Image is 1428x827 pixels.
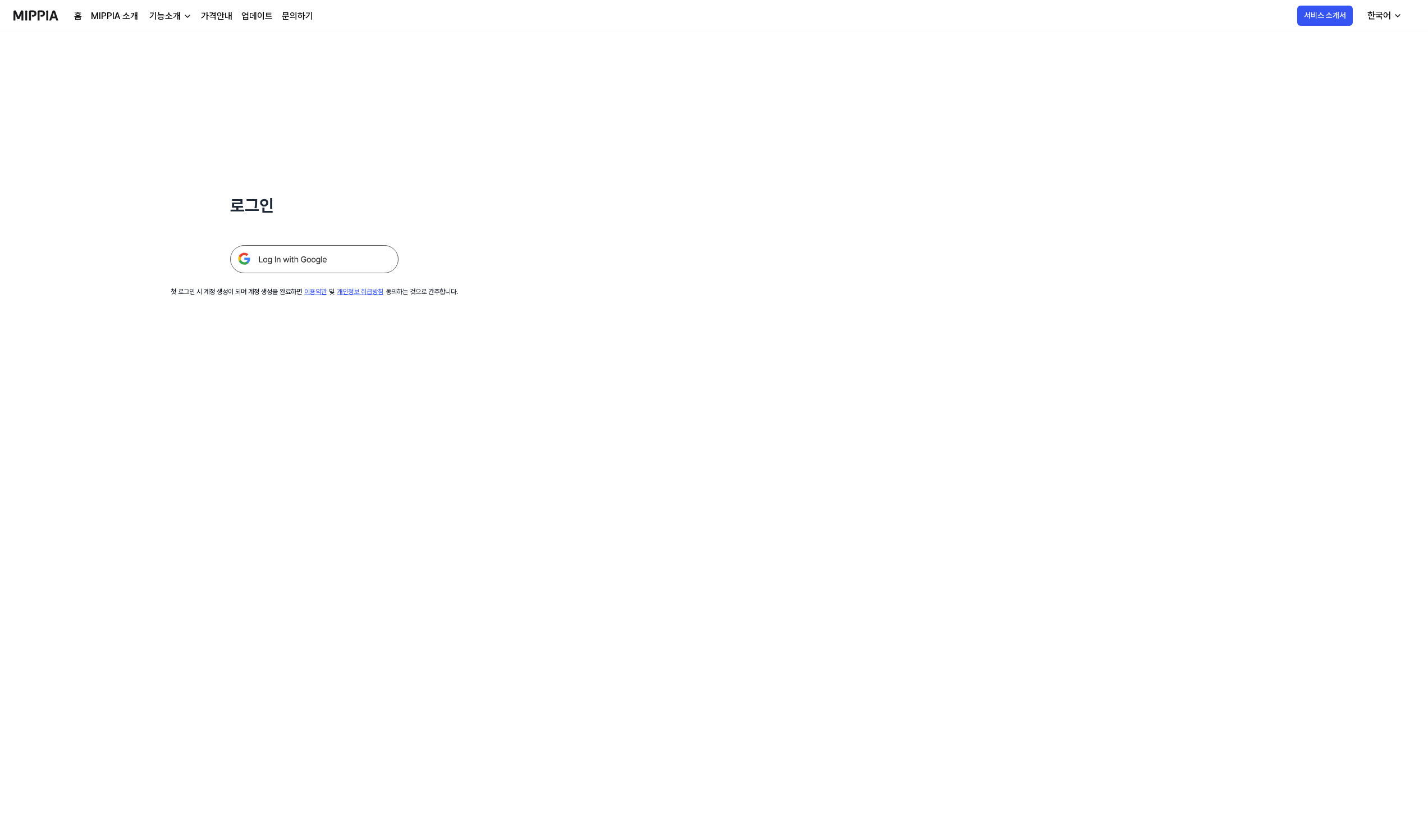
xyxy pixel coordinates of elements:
a: 이용약관 [304,288,327,296]
button: 한국어 [1358,4,1409,27]
img: down [183,12,192,21]
a: 개인정보 취급방침 [337,288,383,296]
a: 문의하기 [282,10,313,23]
button: 서비스 소개서 [1297,6,1353,26]
a: 홈 [74,10,82,23]
h1: 로그인 [230,193,399,218]
a: 업데이트 [241,10,273,23]
img: 구글 로그인 버튼 [230,245,399,273]
a: 가격안내 [201,10,232,23]
a: MIPPIA 소개 [91,10,138,23]
div: 한국어 [1365,9,1393,22]
button: 기능소개 [147,10,192,23]
div: 기능소개 [147,10,183,23]
div: 첫 로그인 시 계정 생성이 되며 계정 생성을 완료하면 및 동의하는 것으로 간주합니다. [171,287,458,297]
